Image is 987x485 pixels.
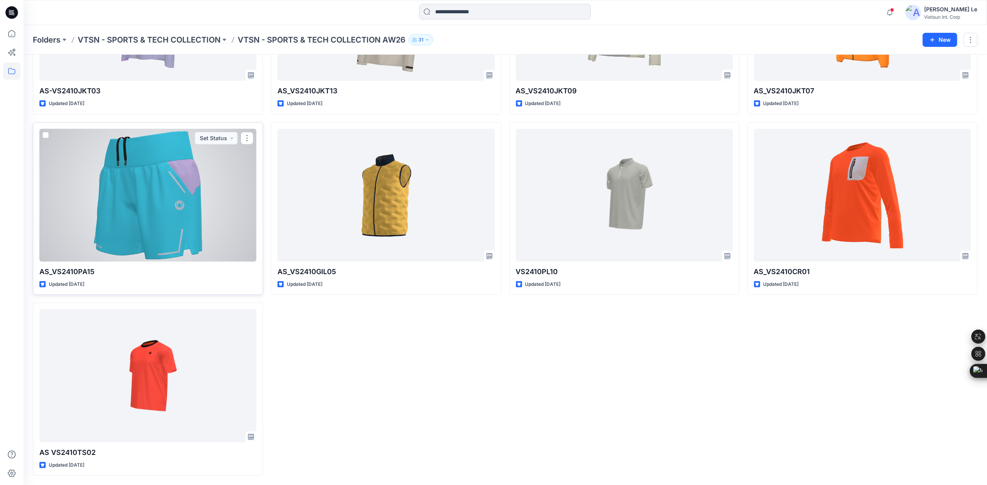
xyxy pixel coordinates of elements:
[39,86,256,96] p: AS-VS2410JKT03
[277,86,494,96] p: AS_VS2410JKT13
[516,266,733,277] p: VS2410PL10
[39,129,256,262] a: AS_VS2410PA15
[287,100,322,108] p: Updated [DATE]
[418,36,423,44] p: 31
[525,280,561,289] p: Updated [DATE]
[287,280,322,289] p: Updated [DATE]
[277,129,494,262] a: AS_VS2410GIL05
[754,266,971,277] p: AS_VS2410CR01
[277,266,494,277] p: AS_VS2410GIL05
[516,86,733,96] p: AS_VS2410JKT09
[409,34,433,45] button: 31
[516,129,733,262] a: VS2410PL10
[39,447,256,458] p: AS VS2410TS02
[924,5,977,14] div: [PERSON_NAME] Le
[33,34,60,45] a: Folders
[754,86,971,96] p: AS_VS2410JKT07
[39,309,256,442] a: AS VS2410TS02
[49,280,84,289] p: Updated [DATE]
[754,129,971,262] a: AS_VS2410CR01
[525,100,561,108] p: Updated [DATE]
[924,14,977,20] div: Vietsun Int. Corp
[238,34,405,45] p: VTSN - SPORTS & TECH COLLECTION AW26
[49,100,84,108] p: Updated [DATE]
[923,33,957,47] button: New
[49,461,84,469] p: Updated [DATE]
[39,266,256,277] p: AS_VS2410PA15
[763,280,799,289] p: Updated [DATE]
[763,100,799,108] p: Updated [DATE]
[905,5,921,20] img: avatar
[78,34,221,45] a: VTSN - SPORTS & TECH COLLECTION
